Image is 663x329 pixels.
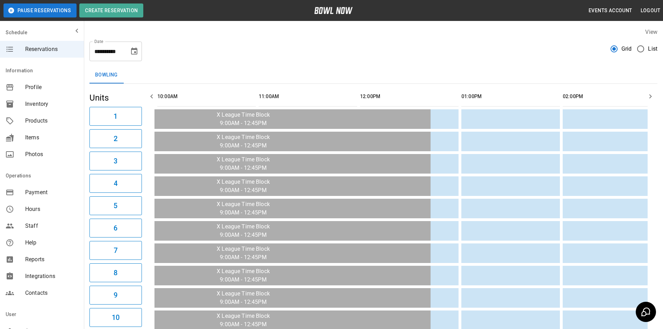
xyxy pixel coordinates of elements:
[114,267,117,278] h6: 8
[25,150,78,159] span: Photos
[114,155,117,167] h6: 3
[621,45,632,53] span: Grid
[89,107,142,126] button: 1
[648,45,657,53] span: List
[25,205,78,213] span: Hours
[89,241,142,260] button: 7
[114,290,117,301] h6: 9
[3,3,77,17] button: Pause Reservations
[79,3,143,17] button: Create Reservation
[25,272,78,280] span: Integrations
[114,111,117,122] h6: 1
[89,129,142,148] button: 2
[89,308,142,327] button: 10
[25,289,78,297] span: Contacts
[157,87,256,107] th: 10:00AM
[586,4,635,17] button: Events Account
[114,178,117,189] h6: 4
[25,133,78,142] span: Items
[25,239,78,247] span: Help
[259,87,357,107] th: 11:00AM
[114,245,117,256] h6: 7
[89,174,142,193] button: 4
[25,45,78,53] span: Reservations
[114,200,117,211] h6: 5
[112,312,120,323] h6: 10
[89,92,142,103] h5: Units
[25,222,78,230] span: Staff
[25,117,78,125] span: Products
[25,188,78,197] span: Payment
[360,87,459,107] th: 12:00PM
[89,219,142,237] button: 6
[25,255,78,264] span: Reports
[25,100,78,108] span: Inventory
[89,67,123,83] button: Bowling
[89,152,142,170] button: 3
[114,133,117,144] h6: 2
[89,263,142,282] button: 8
[25,83,78,92] span: Profile
[114,222,117,234] h6: 6
[314,7,353,14] img: logo
[89,196,142,215] button: 5
[89,67,657,83] div: inventory tabs
[127,44,141,58] button: Choose date, selected date is Oct 12, 2025
[645,29,657,35] label: View
[638,4,663,17] button: Logout
[89,286,142,305] button: 9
